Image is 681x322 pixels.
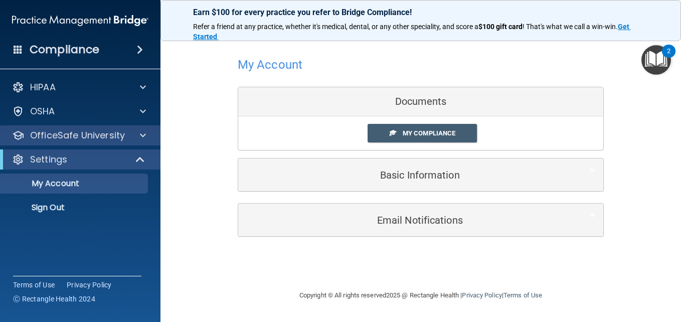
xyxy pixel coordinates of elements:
p: Settings [30,153,67,166]
a: Basic Information [246,164,596,186]
div: Copyright © All rights reserved 2025 @ Rectangle Health | | [238,279,604,311]
h5: Email Notifications [246,215,565,226]
a: OSHA [12,105,146,117]
div: Documents [238,87,603,116]
a: Settings [12,153,145,166]
a: Terms of Use [503,291,542,299]
a: Privacy Policy [462,291,501,299]
a: OfficeSafe University [12,129,146,141]
p: My Account [7,179,143,189]
div: 2 [667,51,670,64]
button: Open Resource Center, 2 new notifications [641,45,671,75]
h5: Basic Information [246,170,565,181]
p: OSHA [30,105,55,117]
span: Ⓒ Rectangle Health 2024 [13,294,95,304]
a: Get Started [193,23,631,41]
a: Email Notifications [246,209,596,231]
p: OfficeSafe University [30,129,125,141]
img: PMB logo [12,11,148,31]
span: Refer a friend at any practice, whether it's medical, dental, or any other speciality, and score a [193,23,478,31]
a: Terms of Use [13,280,55,290]
p: Earn $100 for every practice you refer to Bridge Compliance! [193,8,648,17]
h4: My Account [238,58,302,71]
p: Sign Out [7,203,143,213]
a: HIPAA [12,81,146,93]
p: HIPAA [30,81,56,93]
h4: Compliance [30,43,99,57]
strong: $100 gift card [478,23,523,31]
a: Privacy Policy [67,280,112,290]
span: My Compliance [403,129,455,137]
span: ! That's what we call a win-win. [523,23,618,31]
